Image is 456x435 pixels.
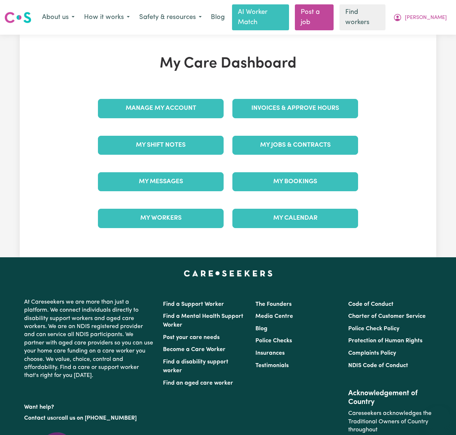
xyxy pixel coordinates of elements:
a: Post your care needs [163,335,220,340]
p: Want help? [24,400,154,411]
a: Code of Conduct [348,301,394,307]
a: Police Check Policy [348,326,399,332]
h2: Acknowledgement of Country [348,389,432,407]
a: My Bookings [232,172,358,191]
a: Blog [255,326,267,332]
a: Find a Mental Health Support Worker [163,313,243,328]
a: My Messages [98,172,224,191]
a: Insurances [255,350,285,356]
a: Find a Support Worker [163,301,224,307]
a: Post a job [295,4,334,30]
a: Careseekers home page [184,270,273,276]
a: Manage My Account [98,99,224,118]
a: My Shift Notes [98,136,224,155]
a: My Workers [98,209,224,228]
a: AI Worker Match [232,4,289,30]
a: call us on [PHONE_NUMBER] [58,415,137,421]
a: Contact us [24,415,53,421]
a: Find workers [339,4,385,30]
a: My Calendar [232,209,358,228]
button: About us [37,10,79,25]
a: Complaints Policy [348,350,396,356]
a: My Jobs & Contracts [232,136,358,155]
a: Careseekers logo [4,9,31,26]
a: The Founders [255,301,292,307]
img: Careseekers logo [4,11,31,24]
a: Testimonials [255,363,289,369]
a: Police Checks [255,338,292,344]
a: Invoices & Approve Hours [232,99,358,118]
a: Media Centre [255,313,293,319]
h1: My Care Dashboard [94,55,362,73]
p: or [24,411,154,425]
a: Find a disability support worker [163,359,228,374]
button: Safety & resources [134,10,206,25]
a: Find an aged care worker [163,380,233,386]
iframe: Button to launch messaging window [427,406,450,429]
a: NDIS Code of Conduct [348,363,408,369]
a: Protection of Human Rights [348,338,422,344]
a: Charter of Customer Service [348,313,426,319]
button: My Account [388,10,452,25]
a: Become a Care Worker [163,347,225,353]
p: At Careseekers we are more than just a platform. We connect individuals directly to disability su... [24,295,154,383]
button: How it works [79,10,134,25]
span: [PERSON_NAME] [405,14,447,22]
a: Blog [206,9,229,26]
